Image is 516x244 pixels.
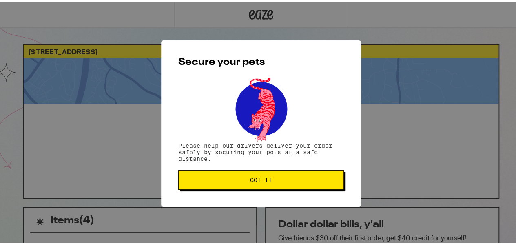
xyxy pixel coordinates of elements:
[228,74,295,141] img: pets
[250,175,272,181] span: Got it
[178,169,344,188] button: Got it
[178,56,344,66] h2: Secure your pets
[5,6,59,12] span: Hi. Need any help?
[178,141,344,160] p: Please help our drivers deliver your order safely by securing your pets at a safe distance.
